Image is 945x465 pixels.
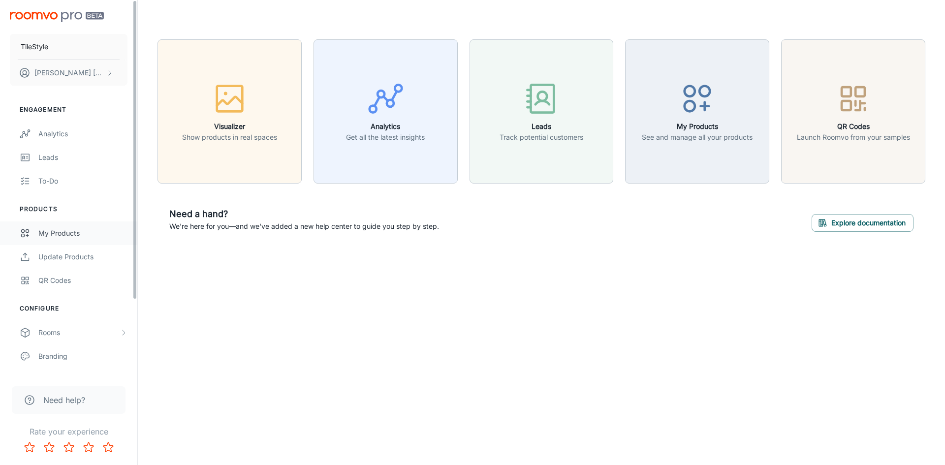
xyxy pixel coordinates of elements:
h6: My Products [642,121,753,132]
p: Show products in real spaces [182,132,277,143]
h6: Need a hand? [169,207,439,221]
button: QR CodesLaunch Roomvo from your samples [781,39,925,184]
button: Explore documentation [812,214,913,232]
div: QR Codes [38,275,127,286]
p: Launch Roomvo from your samples [797,132,910,143]
a: LeadsTrack potential customers [470,106,614,116]
p: We're here for you—and we've added a new help center to guide you step by step. [169,221,439,232]
a: QR CodesLaunch Roomvo from your samples [781,106,925,116]
h6: Visualizer [182,121,277,132]
h6: Analytics [346,121,425,132]
button: TileStyle [10,34,127,60]
div: My Products [38,228,127,239]
button: AnalyticsGet all the latest insights [314,39,458,184]
p: [PERSON_NAME] [PERSON_NAME] [34,67,104,78]
img: Roomvo PRO Beta [10,12,104,22]
p: Get all the latest insights [346,132,425,143]
p: TileStyle [21,41,48,52]
div: To-do [38,176,127,186]
button: LeadsTrack potential customers [470,39,614,184]
button: [PERSON_NAME] [PERSON_NAME] [10,60,127,86]
p: Track potential customers [500,132,583,143]
h6: QR Codes [797,121,910,132]
a: AnalyticsGet all the latest insights [314,106,458,116]
a: My ProductsSee and manage all your products [625,106,769,116]
div: Analytics [38,128,127,139]
div: Leads [38,152,127,163]
p: See and manage all your products [642,132,753,143]
h6: Leads [500,121,583,132]
button: My ProductsSee and manage all your products [625,39,769,184]
div: Update Products [38,251,127,262]
a: Explore documentation [812,217,913,227]
button: VisualizerShow products in real spaces [157,39,302,184]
